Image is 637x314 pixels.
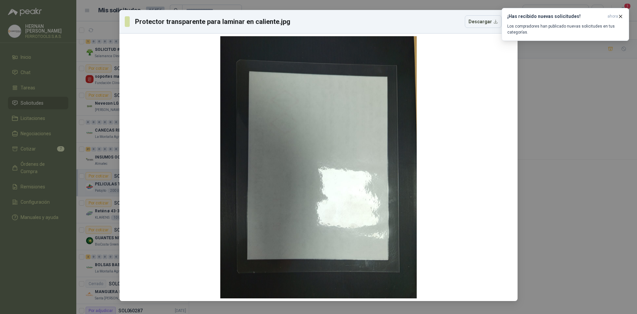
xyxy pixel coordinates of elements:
[502,8,629,41] button: ¡Has recibido nuevas solicitudes!ahora Los compradores han publicado nuevas solicitudes en tus ca...
[135,17,291,27] h3: Protector transparente para laminar en caliente.jpg
[607,14,618,19] span: ahora
[507,23,623,35] p: Los compradores han publicado nuevas solicitudes en tus categorías.
[507,14,605,19] h3: ¡Has recibido nuevas solicitudes!
[465,15,502,28] button: Descargar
